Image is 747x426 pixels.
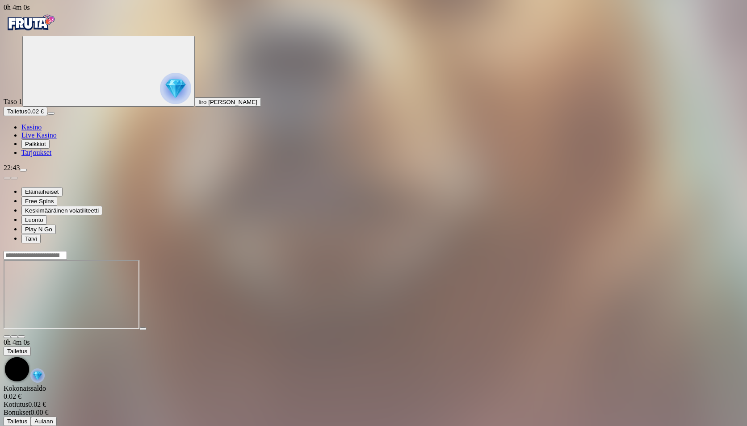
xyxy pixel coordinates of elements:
[4,4,30,11] span: user session time
[4,335,11,338] button: close icon
[21,131,57,139] a: Live Kasino
[11,335,18,338] button: chevron-down icon
[21,196,57,206] button: Free Spins
[7,108,27,115] span: Talletus
[25,141,46,147] span: Palkkiot
[21,234,41,243] button: Talvi
[4,98,22,105] span: Taso 1
[4,338,30,346] span: user session time
[4,409,30,416] span: Bonukset
[4,401,743,409] div: 0.02 €
[4,12,57,34] img: Fruta
[7,348,27,355] span: Talletus
[21,139,50,149] button: Palkkiot
[4,123,743,157] nav: Main menu
[160,73,191,104] img: reward progress
[4,393,743,401] div: 0.02 €
[21,149,51,156] a: Tarjoukset
[4,12,743,157] nav: Primary
[4,338,743,384] div: Game menu
[25,207,99,214] span: Keskimääräinen volatiliteetti
[21,123,42,131] a: Kasino
[25,217,43,223] span: Luonto
[11,177,18,180] button: next slide
[21,206,102,215] button: Keskimääräinen volatiliteetti
[198,99,257,105] span: Iiro [PERSON_NAME]
[25,198,54,205] span: Free Spins
[4,251,67,260] input: Search
[4,417,31,426] button: Talletus
[34,418,53,425] span: Aulaan
[27,108,44,115] span: 0.02 €
[4,107,47,116] button: Talletusplus icon0.02 €
[21,225,56,234] button: Play N Go
[22,36,195,107] button: reward progress
[4,260,139,329] iframe: Wild North
[4,28,57,35] a: Fruta
[7,418,27,425] span: Talletus
[21,215,47,225] button: Luonto
[4,401,28,408] span: Kotiutus
[25,188,59,195] span: Eläinaiheiset
[139,327,147,330] button: play icon
[195,97,261,107] button: Iiro [PERSON_NAME]
[4,384,743,426] div: Game menu content
[4,164,20,171] span: 22:43
[21,187,63,196] button: Eläinaiheiset
[25,226,52,233] span: Play N Go
[30,368,45,383] img: reward-icon
[4,384,743,401] div: Kokonaissaldo
[4,347,31,356] button: Talletus
[47,112,55,115] button: menu
[25,235,37,242] span: Talvi
[4,409,743,417] div: 0.00 €
[20,169,27,171] button: menu
[18,335,25,338] button: fullscreen icon
[4,177,11,180] button: prev slide
[31,417,57,426] button: Aulaan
